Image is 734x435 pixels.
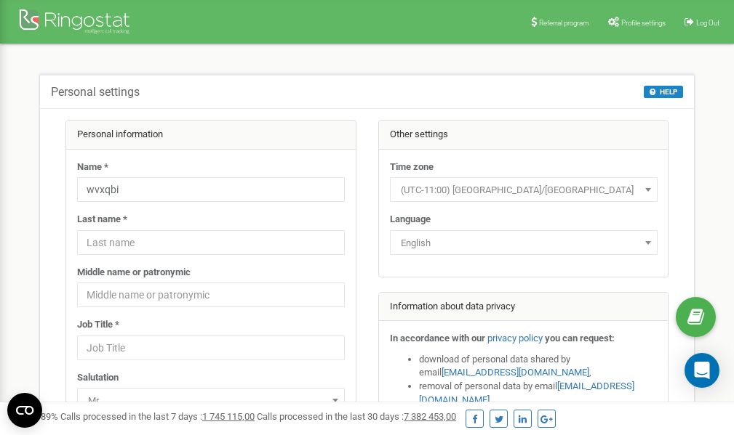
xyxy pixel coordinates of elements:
[77,318,119,332] label: Job Title *
[379,293,669,322] div: Information about data privacy
[379,121,669,150] div: Other settings
[621,19,666,27] span: Profile settings
[60,411,255,422] span: Calls processed in the last 7 days :
[390,177,658,202] span: (UTC-11:00) Pacific/Midway
[77,266,191,280] label: Middle name or patronymic
[390,213,431,227] label: Language
[77,213,127,227] label: Last name *
[257,411,456,422] span: Calls processed in the last 30 days :
[545,333,615,343] strong: you can request:
[539,19,589,27] span: Referral program
[82,391,340,411] span: Mr.
[7,393,42,428] button: Open CMP widget
[390,333,485,343] strong: In accordance with our
[77,388,345,412] span: Mr.
[404,411,456,422] u: 7 382 453,00
[644,86,683,98] button: HELP
[77,371,119,385] label: Salutation
[487,333,543,343] a: privacy policy
[395,180,653,200] span: (UTC-11:00) Pacific/Midway
[77,282,345,307] input: Middle name or patronymic
[202,411,255,422] u: 1 745 115,00
[696,19,719,27] span: Log Out
[395,233,653,253] span: English
[419,353,658,380] li: download of personal data shared by email ,
[77,230,345,255] input: Last name
[77,160,108,174] label: Name *
[442,367,589,378] a: [EMAIL_ADDRESS][DOMAIN_NAME]
[390,160,434,174] label: Time zone
[51,86,140,99] h5: Personal settings
[390,230,658,255] span: English
[685,353,719,388] div: Open Intercom Messenger
[77,177,345,202] input: Name
[419,380,658,407] li: removal of personal data by email ,
[77,336,345,360] input: Job Title
[66,121,356,150] div: Personal information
